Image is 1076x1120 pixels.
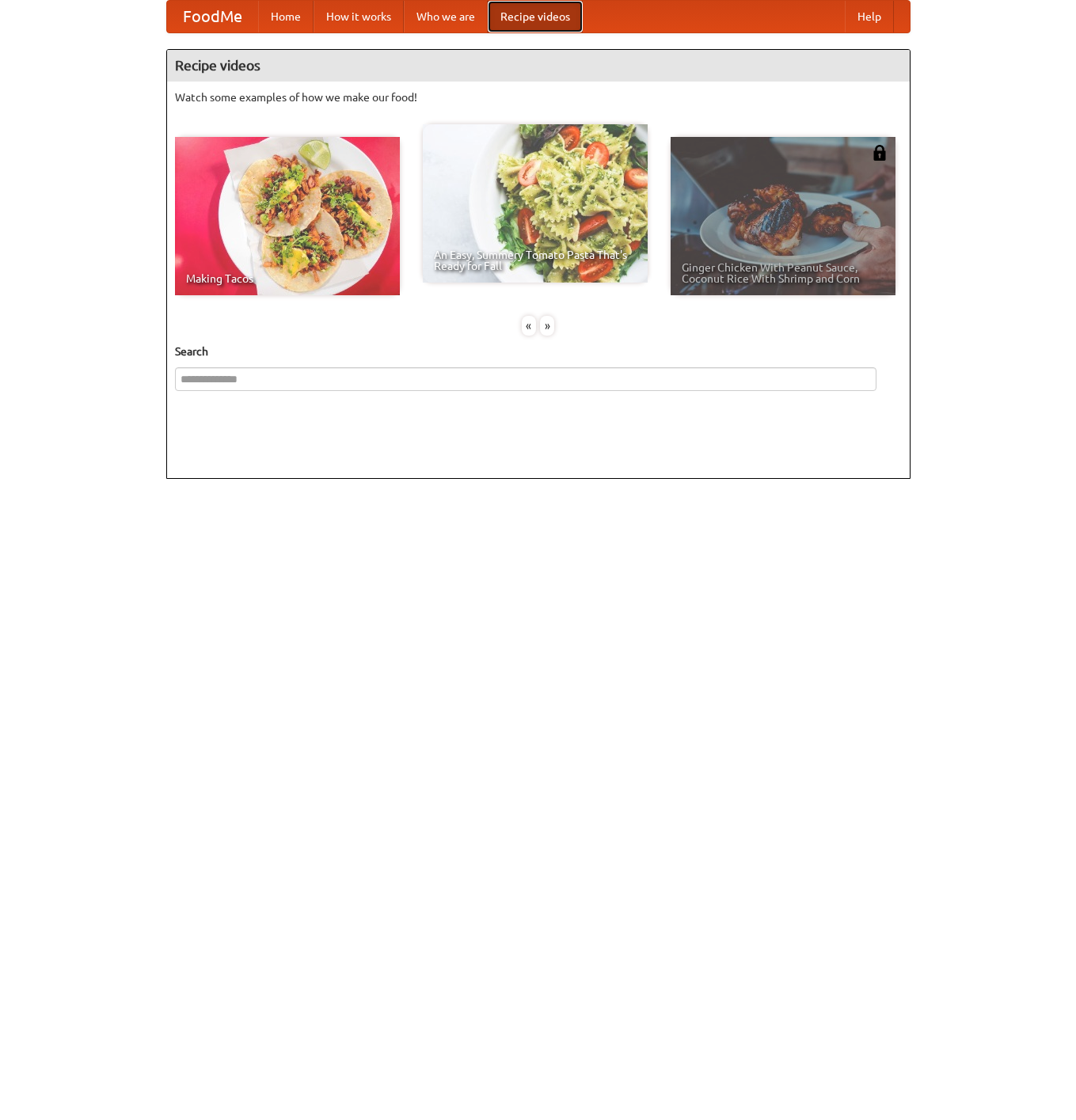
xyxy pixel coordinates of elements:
a: Recipe videos [488,1,583,32]
div: « [522,316,536,336]
a: Home [258,1,314,32]
span: An Easy, Summery Tomato Pasta That's Ready for Fall [434,249,637,271]
span: Making Tacos [186,273,389,284]
h5: Search [175,344,902,359]
a: Help [845,1,894,32]
a: FoodMe [167,1,258,32]
img: 483408.png [872,145,888,161]
a: Who we are [404,1,488,32]
h4: Recipe videos [167,50,910,82]
p: Watch some examples of how we make our food! [175,89,902,105]
a: An Easy, Summery Tomato Pasta That's Ready for Fall [423,124,648,283]
div: » [540,316,554,336]
a: How it works [314,1,404,32]
a: Making Tacos [175,137,400,295]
